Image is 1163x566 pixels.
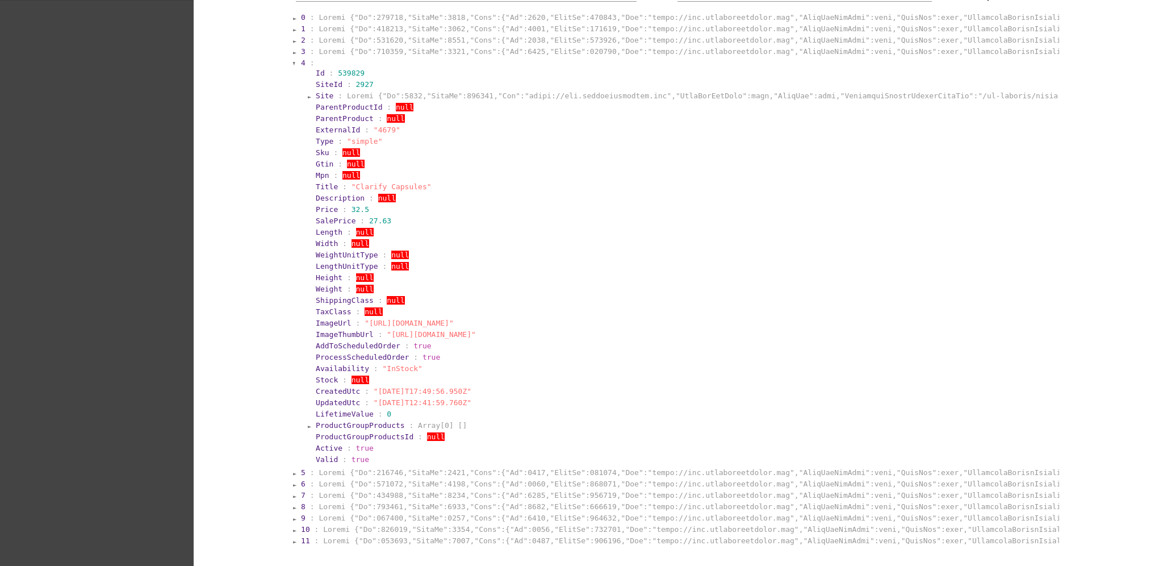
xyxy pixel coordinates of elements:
span: Sku [316,148,329,157]
span: : [347,273,352,282]
span: ShippingClass [316,296,374,305]
span: 32.5 [352,205,369,214]
span: ProductGroupProducts [316,421,405,430]
span: : [333,148,338,157]
span: : [382,251,387,259]
span: : [338,137,342,145]
span: : [315,536,319,545]
span: null [427,432,445,441]
span: TaxClass [316,307,352,316]
span: 1 [301,24,306,33]
span: "4679" [374,126,400,134]
span: : [360,217,365,225]
span: : [365,387,369,396]
span: : [374,364,378,373]
span: SiteId [316,80,342,89]
span: : [315,525,319,534]
span: 10 [301,525,310,534]
span: : [342,376,347,384]
span: SalePrice [316,217,355,225]
span: : [378,114,383,123]
span: : [310,491,315,500]
span: : [365,398,369,407]
span: : [356,319,361,327]
span: : [310,59,315,67]
span: : [310,13,315,22]
span: : [310,480,315,488]
span: ExternalId [316,126,360,134]
span: null [391,251,409,259]
span: null [396,103,413,111]
span: : [329,69,334,77]
span: ImageThumbUrl [316,330,374,339]
span: Width [316,239,338,248]
span: Mpn [316,171,329,180]
span: "[URL][DOMAIN_NAME]" [387,330,476,339]
span: null [365,307,382,316]
span: "[DATE]T12:41:59.760Z" [374,398,471,407]
span: : [405,342,409,350]
span: Weight [316,285,342,293]
span: : [347,285,352,293]
span: : [333,171,338,180]
span: 539829 [338,69,365,77]
span: : [342,455,347,464]
span: ProductGroupProductsId [316,432,413,441]
span: 6 [301,480,306,488]
span: : [347,80,352,89]
span: null [387,296,404,305]
span: : [310,502,315,511]
span: null [352,376,369,384]
span: : [342,182,347,191]
span: : [356,307,361,316]
span: : [369,194,374,202]
span: "simple" [347,137,383,145]
span: Site [316,91,333,100]
span: null [356,285,374,293]
span: : [310,468,315,477]
span: "InStock" [382,364,422,373]
span: 27.63 [369,217,391,225]
span: Array[0] [] [418,421,467,430]
span: Active [316,444,342,452]
span: : [409,421,413,430]
span: Id [316,69,325,77]
span: 0 [301,13,306,22]
span: : [310,514,315,522]
span: Stock [316,376,338,384]
span: null [342,148,360,157]
span: UpdatedUtc [316,398,360,407]
span: true [422,353,440,361]
span: AddToScheduledOrder [316,342,400,350]
span: : [310,36,315,44]
span: 3 [301,47,306,56]
span: null [391,262,409,270]
span: null [356,273,374,282]
span: Gtin [316,160,333,168]
span: : [310,24,315,33]
span: 8 [301,502,306,511]
span: : [338,91,342,100]
span: CreatedUtc [316,387,360,396]
span: 2927 [356,80,374,89]
span: "Clarify Capsules" [352,182,432,191]
span: "[DATE]T17:49:56.950Z" [374,387,471,396]
span: : [382,262,387,270]
span: null [347,160,365,168]
span: null [387,114,404,123]
span: : [347,444,352,452]
span: : [418,432,422,441]
span: LifetimeValue [316,410,374,418]
span: ParentProduct [316,114,374,123]
span: null [342,171,360,180]
span: : [342,205,347,214]
span: Length [316,228,342,236]
span: true [413,342,431,350]
span: : [413,353,418,361]
span: : [378,296,383,305]
span: 0 [387,410,391,418]
span: 7 [301,491,306,500]
span: Title [316,182,338,191]
span: 11 [301,536,310,545]
span: Description [316,194,365,202]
